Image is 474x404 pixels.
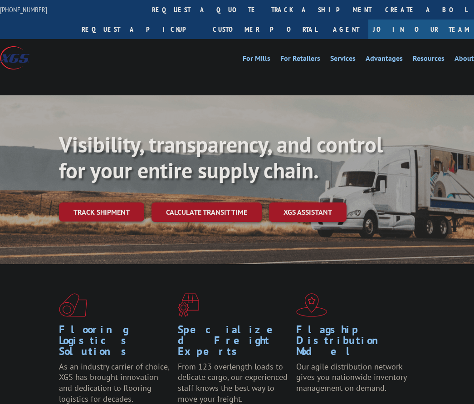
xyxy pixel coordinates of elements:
[366,55,403,65] a: Advantages
[454,55,474,65] a: About
[178,324,290,361] h1: Specialized Freight Experts
[243,55,270,65] a: For Mills
[324,20,368,39] a: Agent
[75,20,206,39] a: Request a pickup
[296,293,327,317] img: xgs-icon-flagship-distribution-model-red
[296,324,408,361] h1: Flagship Distribution Model
[59,130,383,185] b: Visibility, transparency, and control for your entire supply chain.
[151,202,262,222] a: Calculate transit time
[296,361,406,394] span: Our agile distribution network gives you nationwide inventory management on demand.
[413,55,445,65] a: Resources
[59,202,144,222] a: Track shipment
[59,361,169,404] span: As an industry carrier of choice, XGS has brought innovation and dedication to flooring logistics...
[59,293,87,317] img: xgs-icon-total-supply-chain-intelligence-red
[368,20,474,39] a: Join Our Team
[206,20,324,39] a: Customer Portal
[330,55,356,65] a: Services
[59,324,171,361] h1: Flooring Logistics Solutions
[269,202,347,222] a: XGS ASSISTANT
[178,293,199,317] img: xgs-icon-focused-on-flooring-red
[280,55,320,65] a: For Retailers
